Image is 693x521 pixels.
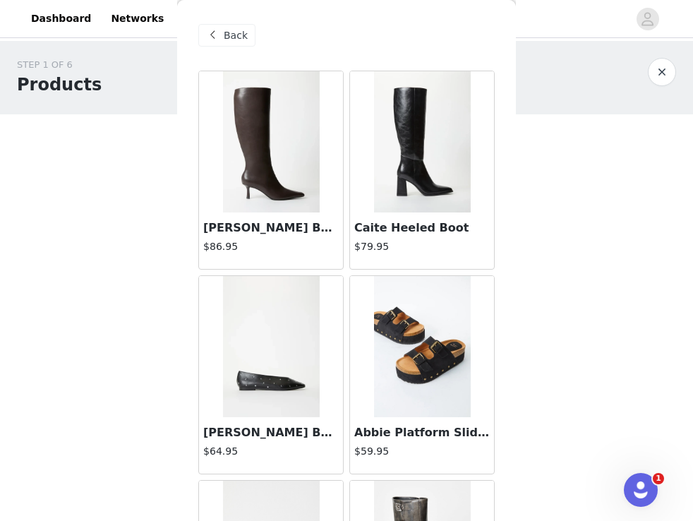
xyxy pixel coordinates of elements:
span: Back [224,28,248,43]
h4: $86.95 [203,239,339,254]
img: Abbie Platform Slide Sandal [374,276,471,417]
h3: Abbie Platform Slide Sandal [354,424,490,441]
span: 1 [653,473,664,484]
div: avatar [641,8,654,30]
a: Networks [102,3,172,35]
h4: $64.95 [203,444,339,459]
h1: Products [17,72,102,97]
h3: [PERSON_NAME] Ballet Flat [203,424,339,441]
a: Dashboard [23,3,100,35]
img: Emilia Stiletto Boot [223,71,320,212]
h3: [PERSON_NAME] Boot [203,220,339,236]
img: Beth Ballet Flat [223,276,320,417]
div: STEP 1 OF 6 [17,58,102,72]
h3: Caite Heeled Boot [354,220,490,236]
iframe: Intercom live chat [624,473,658,507]
img: Caite Heeled Boot [374,71,471,212]
h4: $59.95 [354,444,490,459]
h4: $79.95 [354,239,490,254]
